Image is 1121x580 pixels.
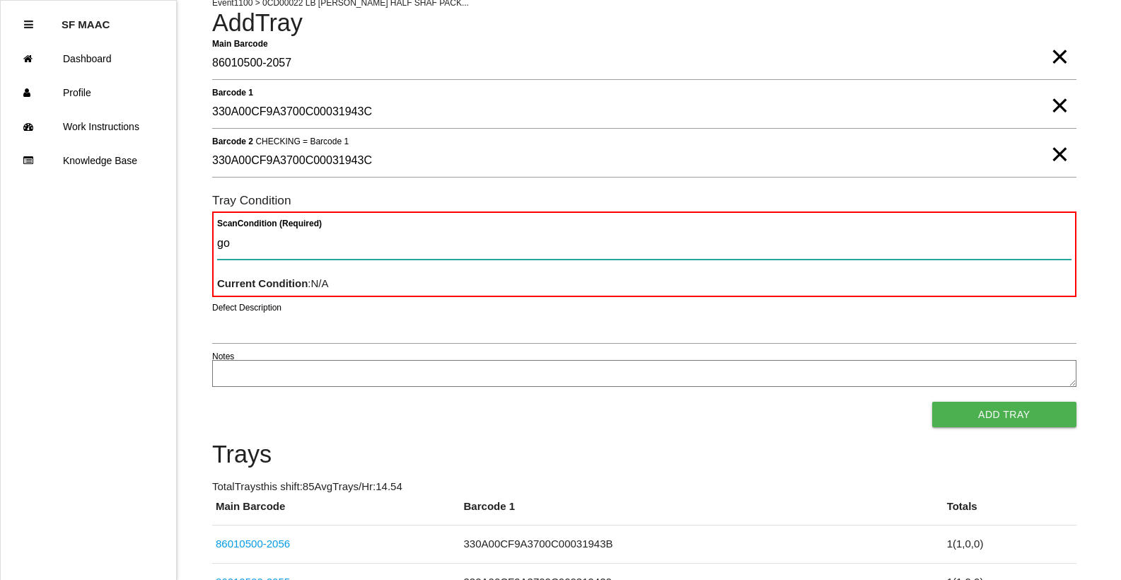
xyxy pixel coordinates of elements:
[1050,77,1069,105] span: Clear Input
[62,8,110,30] p: SF MAAC
[943,526,1076,564] td: 1 ( 1 , 0 , 0 )
[212,87,253,97] b: Barcode 1
[212,10,1076,37] h4: Add Tray
[212,194,1076,207] h6: Tray Condition
[217,277,308,289] b: Current Condition
[460,499,943,526] th: Barcode 1
[255,136,349,146] span: CHECKING = Barcode 1
[460,526,943,564] td: 330A00CF9A3700C00031943B
[24,8,33,42] div: Close
[1,42,176,76] a: Dashboard
[1050,28,1069,57] span: Clear Input
[212,38,268,48] b: Main Barcode
[1,144,176,178] a: Knowledge Base
[216,538,290,550] a: 86010500-2056
[1,110,176,144] a: Work Instructions
[1050,126,1069,154] span: Clear Input
[943,499,1076,526] th: Totals
[217,219,322,228] b: Scan Condition (Required)
[212,136,253,146] b: Barcode 2
[212,47,1076,80] input: Required
[212,350,234,363] label: Notes
[217,277,329,289] span: : N/A
[212,441,1076,468] h4: Trays
[212,499,460,526] th: Main Barcode
[932,402,1076,427] button: Add Tray
[212,479,1076,495] p: Total Trays this shift: 85 Avg Trays /Hr: 14.54
[212,301,281,314] label: Defect Description
[1,76,176,110] a: Profile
